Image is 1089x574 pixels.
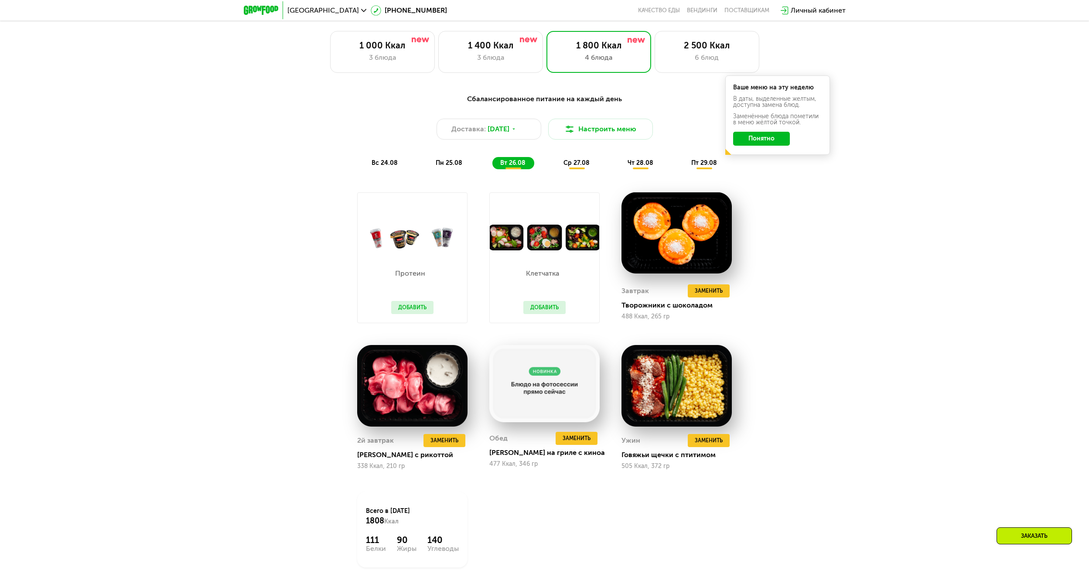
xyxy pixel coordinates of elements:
div: 1 800 Ккал [556,40,642,51]
div: 140 [427,535,459,545]
span: пн 25.08 [436,159,462,167]
button: Настроить меню [548,119,653,140]
div: Обед [489,432,508,445]
div: 4 блюда [556,52,642,63]
span: Заменить [695,287,723,295]
span: чт 28.08 [628,159,653,167]
p: Протеин [391,270,429,277]
div: [PERSON_NAME] с рикоттой [357,451,475,459]
div: 338 Ккал, 210 гр [357,463,468,470]
span: [GEOGRAPHIC_DATA] [287,7,359,14]
button: Заменить [556,432,597,445]
div: Завтрак [621,284,649,297]
div: В даты, выделенные желтым, доступна замена блюд. [733,96,822,108]
span: ср 27.08 [563,159,590,167]
div: 3 блюда [447,52,534,63]
div: 1 400 Ккал [447,40,534,51]
a: [PHONE_NUMBER] [371,5,447,16]
div: 1 000 Ккал [339,40,426,51]
a: Вендинги [687,7,717,14]
span: вт 26.08 [500,159,526,167]
button: Добавить [523,301,566,314]
div: Ужин [621,434,640,447]
span: пт 29.08 [691,159,717,167]
a: Качество еды [638,7,680,14]
div: Заказать [997,527,1072,544]
span: Заменить [695,436,723,445]
span: Ккал [384,518,399,525]
div: [PERSON_NAME] на гриле с киноа [489,448,607,457]
span: Доставка: [451,124,486,134]
div: поставщикам [724,7,769,14]
button: Добавить [391,301,434,314]
div: 488 Ккал, 265 гр [621,313,732,320]
span: Заменить [430,436,458,445]
div: 477 Ккал, 346 гр [489,461,600,468]
button: Заменить [688,284,730,297]
div: Белки [366,545,386,552]
div: 2 500 Ккал [664,40,750,51]
div: 505 Ккал, 372 гр [621,463,732,470]
div: Творожники с шоколадом [621,301,739,310]
div: Всего в [DATE] [366,507,459,526]
div: Углеводы [427,545,459,552]
button: Понятно [733,132,790,146]
div: 111 [366,535,386,545]
p: Клетчатка [523,270,561,277]
button: Заменить [423,434,465,447]
div: Сбалансированное питание на каждый день [287,94,803,105]
span: 1808 [366,516,384,526]
button: Заменить [688,434,730,447]
span: вс 24.08 [372,159,398,167]
div: 2й завтрак [357,434,394,447]
div: 6 блюд [664,52,750,63]
span: Заменить [563,434,591,443]
div: 90 [397,535,416,545]
div: Личный кабинет [791,5,846,16]
div: Ваше меню на эту неделю [733,85,822,91]
span: [DATE] [488,124,509,134]
div: 3 блюда [339,52,426,63]
div: Жиры [397,545,416,552]
div: Заменённые блюда пометили в меню жёлтой точкой. [733,113,822,126]
div: Говяжьи щечки с птитимом [621,451,739,459]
